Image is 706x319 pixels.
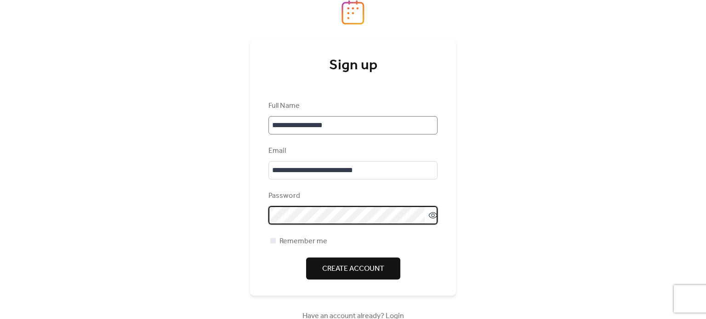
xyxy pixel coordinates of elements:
[268,146,436,157] div: Email
[322,263,384,274] span: Create Account
[306,257,400,280] button: Create Account
[268,101,436,112] div: Full Name
[279,236,327,247] span: Remember me
[268,190,436,201] div: Password
[268,56,438,75] div: Sign up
